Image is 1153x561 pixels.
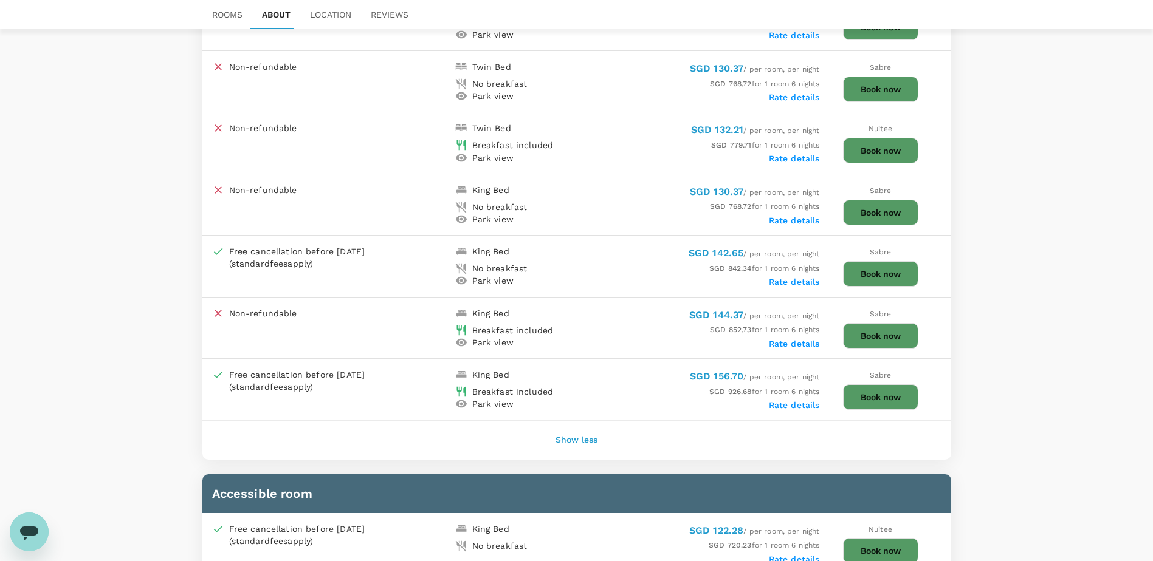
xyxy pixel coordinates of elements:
span: SGD 768.72 [710,202,752,211]
p: Reviews [371,8,408,21]
img: king-bed-icon [455,307,467,319]
span: Sabre [870,371,892,379]
div: Free cancellation before [DATE] (standard apply) [229,369,393,393]
div: No breakfast [472,540,528,552]
span: SGD 768.72 [710,80,752,88]
span: Sabre [870,310,892,318]
div: Free cancellation before [DATE] (standard apply) [229,523,393,547]
span: SGD 132.21 [691,124,744,135]
button: Book now [843,76,918,102]
div: King Bed [472,523,509,535]
p: Non-refundable [229,61,297,73]
span: for 1 room 6 nights [710,80,819,88]
span: for 1 room 6 nights [709,264,819,273]
span: Sabre [870,248,892,256]
span: / per room, per night [689,250,820,258]
span: fees [270,259,288,268]
span: for 1 room 6 nights [711,141,819,149]
div: Breakfast included [472,324,554,336]
p: Non-refundable [229,122,297,134]
button: Book now [843,384,918,410]
div: No breakfast [472,78,528,90]
label: Rate details [769,400,820,410]
span: Nuitee [869,525,892,534]
button: Book now [843,200,918,225]
span: for 1 room 6 nights [709,541,819,549]
span: SGD 130.37 [690,186,744,197]
img: king-bed-icon [455,245,467,257]
div: Twin Bed [472,122,511,134]
p: Non-refundable [229,184,297,196]
button: Book now [843,138,918,163]
label: Rate details [769,30,820,40]
img: double-bed-icon [455,122,467,134]
button: Book now [843,261,918,287]
div: Park view [472,274,514,287]
label: Rate details [769,154,820,163]
div: Park view [472,90,514,102]
iframe: Button to launch messaging window [10,512,49,551]
span: / per room, per night [690,188,820,197]
div: King Bed [472,184,509,196]
img: double-bed-icon [455,61,467,73]
span: Sabre [870,63,892,72]
p: Non-refundable [229,307,297,319]
button: Show less [539,426,614,455]
div: Breakfast included [472,386,554,398]
span: SGD 144.37 [689,309,744,321]
span: / per room, per night [690,65,820,73]
div: Park view [472,29,514,41]
span: / per room, per night [689,527,820,535]
span: fees [270,382,288,392]
p: Rooms [212,8,243,21]
span: SGD 779.71 [711,141,752,149]
img: king-bed-icon [455,369,467,381]
h6: Accessible room [212,484,941,503]
span: for 1 room 6 nights [710,325,819,334]
span: fees [270,536,288,546]
span: / per room, per night [690,373,820,381]
div: King Bed [472,245,509,257]
span: / per room, per night [689,311,820,320]
span: SGD 926.68 [709,387,752,396]
div: Park view [472,152,514,164]
label: Rate details [769,277,820,287]
div: No breakfast [472,262,528,274]
label: Rate details [769,216,820,225]
p: Location [310,8,351,21]
img: king-bed-icon [455,523,467,535]
span: for 1 room 6 nights [709,387,819,396]
div: King Bed [472,369,509,381]
div: King Bed [472,307,509,319]
span: Sabre [870,186,892,195]
span: SGD 122.28 [689,525,744,536]
span: SGD 852.73 [710,325,752,334]
button: Book now [843,323,918,348]
img: king-bed-icon [455,184,467,196]
span: Nuitee [869,124,892,133]
div: Park view [472,398,514,410]
span: for 1 room 6 nights [710,202,819,211]
span: / per room, per night [691,126,820,135]
span: SGD 156.70 [690,370,744,382]
div: Park view [472,213,514,225]
div: Breakfast included [472,139,554,151]
label: Rate details [769,92,820,102]
div: No breakfast [472,201,528,213]
div: Free cancellation before [DATE] (standard apply) [229,245,393,270]
span: SGD 842.34 [709,264,752,273]
span: SGD 142.65 [689,247,744,259]
label: Rate details [769,339,820,348]
div: Park view [472,336,514,348]
div: Twin Bed [472,61,511,73]
span: SGD 130.37 [690,63,744,74]
p: About [262,8,291,21]
span: SGD 720.23 [709,541,752,549]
